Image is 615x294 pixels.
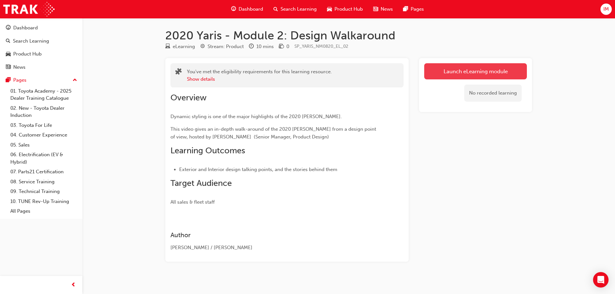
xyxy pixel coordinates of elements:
a: Search Learning [3,35,80,47]
span: This video gives an in-depth walk-around of the 2020 [PERSON_NAME] from a design point of view, h... [170,126,377,140]
span: car-icon [6,51,11,57]
a: pages-iconPages [398,3,429,16]
span: All sales & fleet staff [170,199,215,205]
a: guage-iconDashboard [226,3,268,16]
div: No recorded learning [464,85,522,102]
h1: 2020 Yaris - Module 2: Design Walkaround [165,28,532,43]
div: Stream: Product [208,43,244,50]
a: car-iconProduct Hub [322,3,368,16]
div: You've met the eligibility requirements for this learning resource. [187,68,332,83]
a: Launch eLearning module [424,63,527,79]
a: 10. TUNE Rev-Up Training [8,197,80,207]
a: 05. Sales [8,140,80,150]
span: puzzle-icon [175,69,182,76]
span: Search Learning [281,5,317,13]
div: Type [165,43,195,51]
span: Learning Outcomes [170,146,245,156]
span: learningResourceType_ELEARNING-icon [165,44,170,50]
span: guage-icon [6,25,11,31]
h3: Author [170,231,380,239]
span: Learning resource code [294,44,348,49]
span: search-icon [6,38,10,44]
span: target-icon [200,44,205,50]
div: Stream [200,43,244,51]
span: IM [603,5,609,13]
span: money-icon [279,44,284,50]
a: 07. Parts21 Certification [8,167,80,177]
button: IM [600,4,612,15]
a: All Pages [8,206,80,216]
div: 10 mins [256,43,274,50]
div: Pages [13,76,26,84]
span: news-icon [373,5,378,13]
a: Product Hub [3,48,80,60]
a: Dashboard [3,22,80,34]
a: search-iconSearch Learning [268,3,322,16]
div: Price [279,43,289,51]
a: 08. Service Training [8,177,80,187]
div: News [13,64,26,71]
span: prev-icon [71,281,76,289]
span: up-icon [73,76,77,85]
div: Dashboard [13,24,38,32]
div: [PERSON_NAME] / [PERSON_NAME] [170,244,380,251]
button: Pages [3,74,80,86]
div: Duration [249,43,274,51]
span: Exterior and Interior design talking points, and the stories behind them [179,167,337,172]
span: clock-icon [249,44,254,50]
span: news-icon [6,65,11,70]
a: 06. Electrification (EV & Hybrid) [8,150,80,167]
span: Dynamic styling is one of the major highlights of the 2020 [PERSON_NAME]. [170,114,342,119]
span: pages-icon [403,5,408,13]
a: news-iconNews [368,3,398,16]
span: Overview [170,93,207,103]
span: Target Audience [170,178,232,188]
div: 0 [286,43,289,50]
span: pages-icon [6,77,11,83]
div: Search Learning [13,37,49,45]
div: Open Intercom Messenger [593,272,609,288]
a: 01. Toyota Academy - 2025 Dealer Training Catalogue [8,86,80,103]
a: 04. Customer Experience [8,130,80,140]
span: Dashboard [239,5,263,13]
button: Show details [187,76,215,83]
span: News [381,5,393,13]
img: Trak [3,2,55,16]
button: DashboardSearch LearningProduct HubNews [3,21,80,74]
a: 03. Toyota For Life [8,120,80,130]
a: News [3,61,80,73]
span: car-icon [327,5,332,13]
span: Product Hub [334,5,363,13]
div: eLearning [173,43,195,50]
a: 02. New - Toyota Dealer Induction [8,103,80,120]
span: search-icon [273,5,278,13]
span: Pages [411,5,424,13]
div: Product Hub [13,50,42,58]
a: 09. Technical Training [8,187,80,197]
span: guage-icon [231,5,236,13]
